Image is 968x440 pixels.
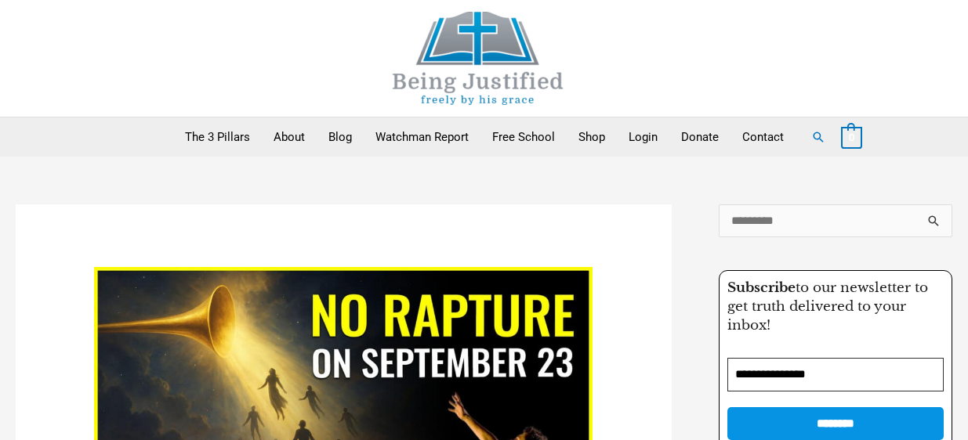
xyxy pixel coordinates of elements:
a: Search button [811,130,825,144]
a: Shop [567,117,617,157]
a: View Shopping Cart, empty [841,130,862,144]
a: Login [617,117,669,157]
a: Blog [317,117,364,157]
strong: Subscribe [727,280,796,296]
a: The 3 Pillars [173,117,262,157]
span: 0 [849,132,854,143]
img: Being Justified [361,12,596,105]
a: Contact [731,117,796,157]
a: About [262,117,317,157]
a: Free School [480,117,567,157]
a: Donate [669,117,731,157]
input: Email Address * [727,358,944,391]
nav: Primary Site Navigation [173,117,796,157]
a: Watchman Report [364,117,480,157]
span: to our newsletter to get truth delivered to your inbox! [727,280,928,334]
